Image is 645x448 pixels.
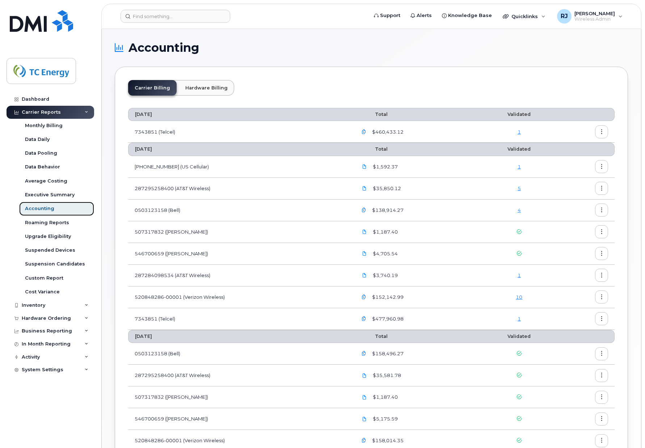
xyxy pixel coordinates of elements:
[371,207,404,214] span: $138,914.27
[128,365,351,386] td: 287295258400 (AT&T Wireless)
[516,294,522,300] a: 10
[371,229,398,235] span: $1,187.40
[128,308,351,330] td: 7343851 (Telcel)
[518,272,521,278] a: 1
[128,143,351,156] th: [DATE]
[358,391,371,403] a: TCEnergy.Rogers-Aug08_2025-3033178787.pdf
[371,394,398,401] span: $1,187.40
[128,408,351,430] td: 546700659 ([PERSON_NAME])
[518,207,521,213] a: 4
[518,164,521,169] a: 1
[480,330,558,343] th: Validated
[518,129,521,135] a: 1
[358,112,388,117] span: Total
[371,437,404,444] span: $158,014.35
[371,185,401,192] span: $35,850.12
[614,416,640,443] iframe: Messenger Launcher
[480,108,558,121] th: Validated
[371,294,404,301] span: $152,142.99
[358,413,371,425] a: TCEnergy.Rogers-Aug08_2025-3033178534.pdf
[358,334,388,339] span: Total
[518,316,521,322] a: 1
[128,386,351,408] td: 507317832 ([PERSON_NAME])
[371,415,398,422] span: $5,175.59
[128,221,351,243] td: 507317832 ([PERSON_NAME])
[371,350,404,357] span: $158,496.27
[358,182,371,195] a: TCEnergy.287295258400_20250911_F.pdf
[128,200,351,221] td: 0503123158 (Bell)
[128,343,351,365] td: 0503123158 (Bell)
[371,163,398,170] span: $1,592.37
[128,286,351,308] td: 520848286-00001 (Verizon Wireless)
[358,369,371,382] a: TCEnergy.287295258400_20250811_F.pdf
[518,185,521,191] a: 5
[128,121,351,143] td: 7343851 (Telcel)
[358,160,371,173] a: US Cellular 920835974 09082025 Inv 0754797276.pdf
[371,129,404,135] span: $460,433.12
[358,226,371,238] a: TCEnergy.Rogers-Sep08_2025-3048099808.pdf
[358,269,371,282] a: TCEnergy.287284098534_20250901_F.pdf
[128,108,351,121] th: [DATE]
[480,143,558,156] th: Validated
[128,243,351,265] td: 546700659 ([PERSON_NAME])
[371,272,398,279] span: $3,740.19
[179,80,234,96] a: Hardware Billing
[128,265,351,286] td: 287284098534 (AT&T Wireless)
[371,315,404,322] span: $477,960.98
[128,42,199,53] span: Accounting
[128,156,351,178] td: [PHONE_NUMBER] (US Cellular)
[358,146,388,152] span: Total
[371,372,401,379] span: $35,581.78
[128,178,351,200] td: 287295258400 (AT&T Wireless)
[358,247,371,260] a: TCEnergy.Rogers-Sep08_2025-3048099795.pdf
[128,330,351,343] th: [DATE]
[371,250,398,257] span: $4,705.54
